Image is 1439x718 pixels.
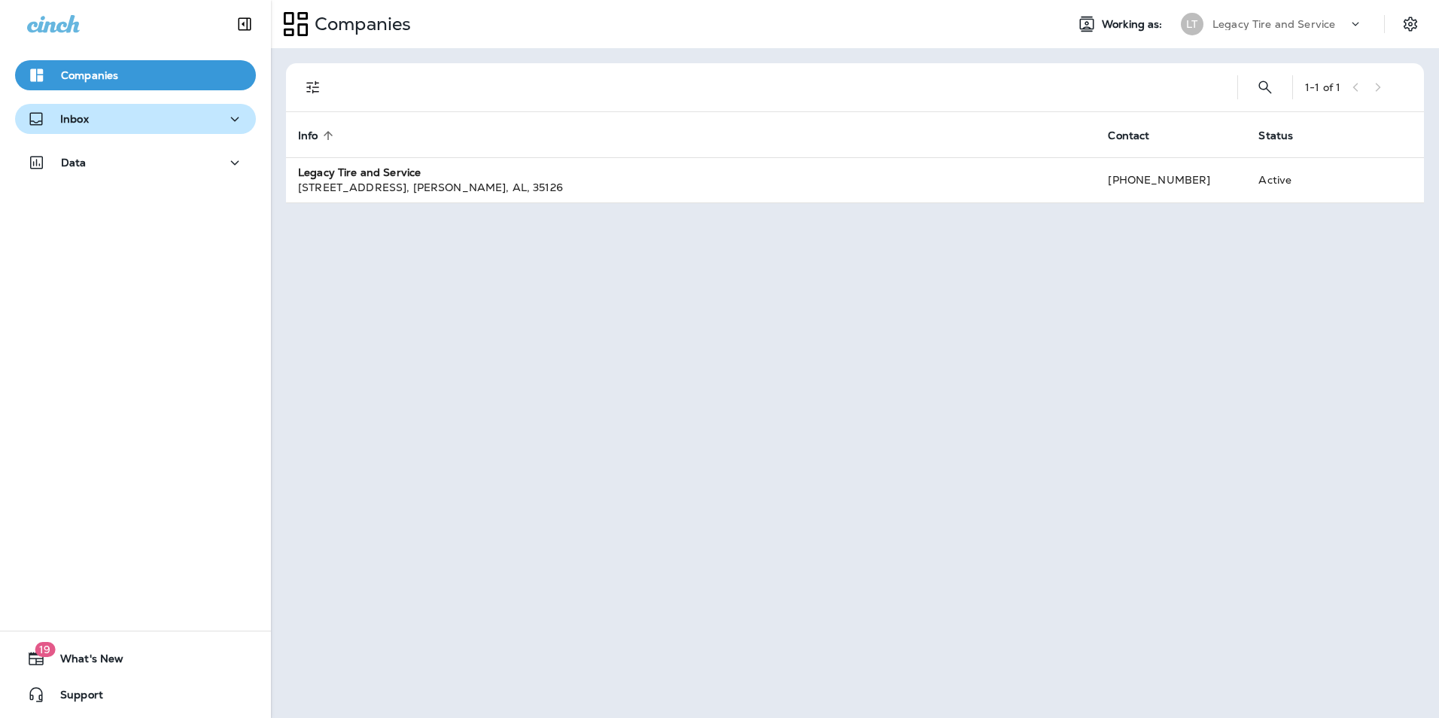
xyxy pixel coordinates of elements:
strong: Legacy Tire and Service [298,166,421,179]
button: Settings [1397,11,1424,38]
button: Companies [15,60,256,90]
span: Contact [1108,129,1169,142]
button: 19What's New [15,643,256,674]
p: Companies [309,13,411,35]
span: Status [1258,129,1313,142]
button: Inbox [15,104,256,134]
p: Companies [61,69,118,81]
span: Info [298,129,338,142]
span: Working as: [1102,18,1166,31]
button: Search Companies [1250,72,1280,102]
span: Info [298,129,318,142]
span: Support [45,689,103,707]
button: Filters [298,72,328,102]
td: [PHONE_NUMBER] [1096,157,1246,202]
span: What's New [45,653,123,671]
button: Data [15,148,256,178]
p: Data [61,157,87,169]
p: Legacy Tire and Service [1212,18,1335,30]
td: Active [1246,157,1343,202]
div: [STREET_ADDRESS] , [PERSON_NAME] , AL , 35126 [298,180,1084,195]
p: Inbox [60,113,89,125]
span: Contact [1108,129,1149,142]
div: LT [1181,13,1203,35]
div: 1 - 1 of 1 [1305,81,1340,93]
span: Status [1258,129,1293,142]
button: Collapse Sidebar [224,9,266,39]
span: 19 [35,642,55,657]
button: Support [15,680,256,710]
